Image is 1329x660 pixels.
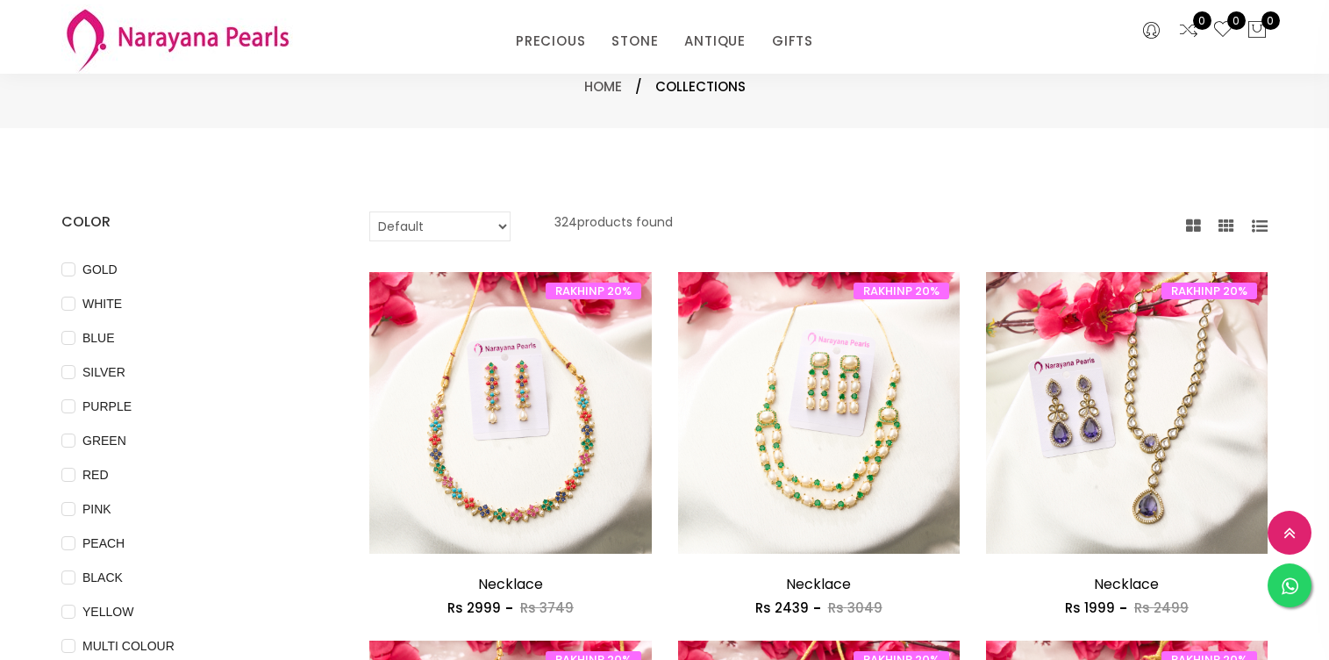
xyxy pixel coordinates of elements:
[75,294,129,313] span: WHITE
[1134,599,1189,617] span: Rs 2499
[520,599,574,617] span: Rs 3749
[684,28,746,54] a: ANTIQUE
[1178,19,1199,42] a: 0
[1065,599,1115,617] span: Rs 1999
[546,283,641,299] span: RAKHINP 20%
[75,636,182,656] span: MULTI COLOUR
[1261,11,1280,30] span: 0
[61,212,317,233] h4: COLOR
[772,28,813,54] a: GIFTS
[1161,283,1257,299] span: RAKHINP 20%
[75,534,132,553] span: PEACH
[516,28,585,54] a: PRECIOUS
[75,568,130,587] span: BLACK
[75,362,132,382] span: SILVER
[584,77,622,96] a: Home
[828,599,882,617] span: Rs 3049
[1247,19,1268,42] button: 0
[75,431,133,450] span: GREEN
[75,260,125,279] span: GOLD
[1193,11,1211,30] span: 0
[1227,11,1246,30] span: 0
[655,76,746,97] span: Collections
[75,328,122,348] span: BLUE
[1212,19,1233,42] a: 0
[478,574,543,594] a: Necklace
[75,397,139,416] span: PURPLE
[75,465,116,484] span: RED
[75,602,140,621] span: YELLOW
[75,499,118,519] span: PINK
[755,599,809,617] span: Rs 2439
[447,599,501,617] span: Rs 2999
[611,28,658,54] a: STONE
[854,283,949,299] span: RAKHINP 20%
[786,574,851,594] a: Necklace
[1094,574,1159,594] a: Necklace
[554,212,673,241] p: 324 products found
[635,76,642,97] span: /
